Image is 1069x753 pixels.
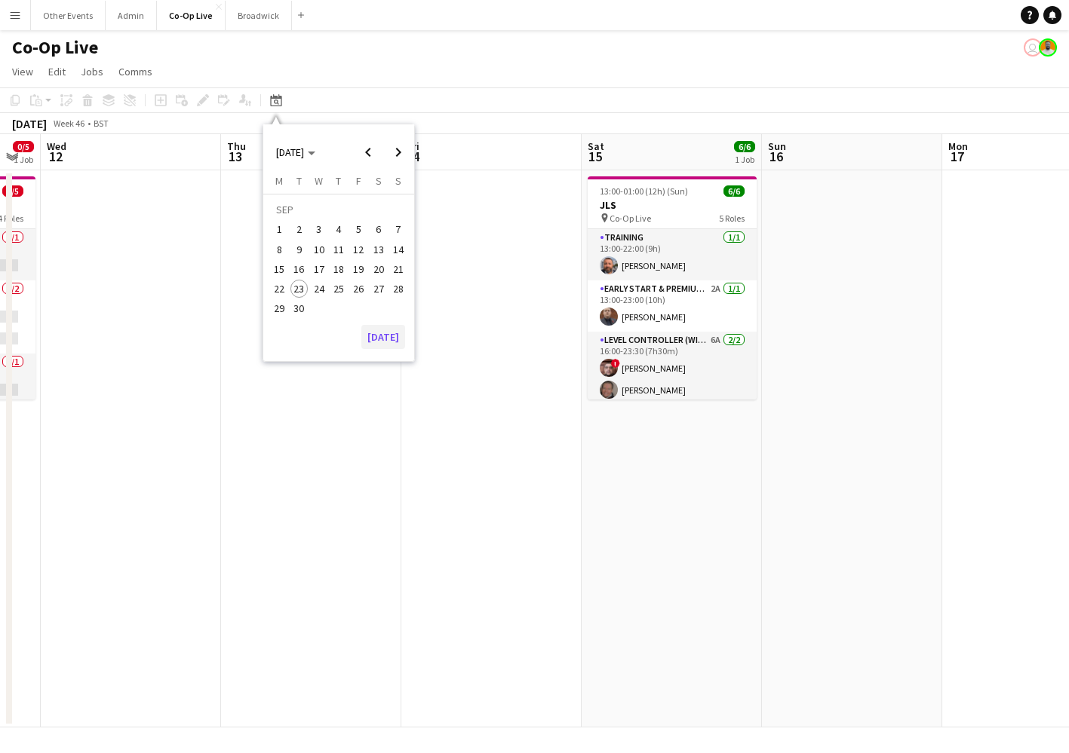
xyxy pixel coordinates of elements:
[389,280,407,298] span: 28
[948,139,968,153] span: Mon
[14,154,33,165] div: 1 Job
[31,1,106,30] button: Other Events
[349,259,368,279] button: 19-09-2025
[2,185,23,197] span: 0/5
[106,1,157,30] button: Admin
[270,221,288,239] span: 1
[368,219,388,239] button: 06-09-2025
[588,176,757,399] app-job-card: 13:00-01:00 (12h) (Sun)6/6JLS Co-Op Live5 RolesTraining1/113:00-22:00 (9h)[PERSON_NAME]Early Star...
[588,229,757,280] app-card-role: Training1/113:00-22:00 (9h)[PERSON_NAME]
[12,36,98,59] h1: Co-Op Live
[315,174,323,188] span: W
[289,298,309,318] button: 30-09-2025
[389,260,407,278] span: 21
[13,141,34,152] span: 0/5
[719,213,745,224] span: 5 Roles
[48,65,66,78] span: Edit
[389,221,407,239] span: 7
[12,116,47,131] div: [DATE]
[588,139,604,153] span: Sat
[768,139,786,153] span: Sun
[349,280,367,298] span: 26
[269,240,289,259] button: 08-09-2025
[270,280,288,298] span: 22
[329,219,349,239] button: 04-09-2025
[75,62,109,81] a: Jobs
[50,118,88,129] span: Week 46
[588,198,757,212] h3: JLS
[47,139,66,153] span: Wed
[611,359,620,368] span: !
[585,148,604,165] span: 15
[269,259,289,279] button: 15-09-2025
[269,279,289,298] button: 22-09-2025
[389,279,408,298] button: 28-09-2025
[310,240,328,259] span: 10
[289,279,309,298] button: 23-09-2025
[309,240,329,259] button: 10-09-2025
[368,240,388,259] button: 13-09-2025
[330,260,348,278] span: 18
[370,240,388,259] span: 13
[766,148,786,165] span: 16
[370,260,388,278] span: 20
[289,259,309,279] button: 16-09-2025
[226,1,292,30] button: Broadwick
[12,65,33,78] span: View
[368,279,388,298] button: 27-09-2025
[225,148,246,165] span: 13
[1024,38,1042,57] app-user-avatar: Ashley Fielding
[94,118,109,129] div: BST
[45,148,66,165] span: 12
[356,174,361,188] span: F
[349,279,368,298] button: 26-09-2025
[309,259,329,279] button: 17-09-2025
[112,62,158,81] a: Comms
[290,240,309,259] span: 9
[588,280,757,332] app-card-role: Early Start & Premium Controller (with CCTV)2A1/113:00-23:00 (10h)[PERSON_NAME]
[370,221,388,239] span: 6
[389,219,408,239] button: 07-09-2025
[269,200,408,219] td: SEP
[349,240,367,259] span: 12
[389,240,408,259] button: 14-09-2025
[118,65,152,78] span: Comms
[330,280,348,298] span: 25
[330,221,348,239] span: 4
[290,300,309,318] span: 30
[349,219,368,239] button: 05-09-2025
[275,174,283,188] span: M
[723,185,745,197] span: 6/6
[42,62,72,81] a: Edit
[289,240,309,259] button: 09-09-2025
[734,141,755,152] span: 6/6
[329,259,349,279] button: 18-09-2025
[389,259,408,279] button: 21-09-2025
[329,240,349,259] button: 11-09-2025
[157,1,226,30] button: Co-Op Live
[270,260,288,278] span: 15
[389,240,407,259] span: 14
[361,325,405,349] button: [DATE]
[946,148,968,165] span: 17
[310,260,328,278] span: 17
[370,280,388,298] span: 27
[276,145,304,159] span: [DATE]
[270,240,288,259] span: 8
[600,185,688,197] span: 13:00-01:00 (12h) (Sun)
[395,174,401,188] span: S
[336,174,341,188] span: T
[6,62,39,81] a: View
[735,154,754,165] div: 1 Job
[383,137,413,167] button: Next month
[349,240,368,259] button: 12-09-2025
[310,280,328,298] span: 24
[376,174,382,188] span: S
[81,65,103,78] span: Jobs
[588,332,757,405] app-card-role: Level Controller (with CCTV)6A2/216:00-23:30 (7h30m)![PERSON_NAME][PERSON_NAME]
[269,298,289,318] button: 29-09-2025
[309,279,329,298] button: 24-09-2025
[270,300,288,318] span: 29
[270,139,321,166] button: Choose month and year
